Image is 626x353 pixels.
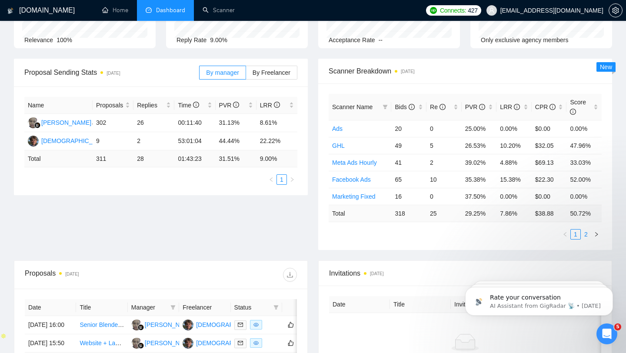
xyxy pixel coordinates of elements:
[581,229,591,240] li: 2
[25,316,76,334] td: [DATE] 16:00
[288,340,294,346] span: like
[41,118,91,127] div: [PERSON_NAME]
[273,305,279,310] span: filter
[391,154,426,171] td: 41
[76,299,127,316] th: Title
[146,7,152,13] span: dashboard
[274,102,280,108] span: info-circle
[532,120,567,137] td: $0.00
[156,7,185,14] span: Dashboard
[609,7,623,14] a: setting
[426,137,462,154] td: 5
[462,171,497,188] td: 35.38%
[80,321,296,328] a: Senior Blender (3D) Advisor — Workflow Audit, Validation & Knowledge Transfer
[566,188,602,205] td: 0.00%
[233,102,239,108] span: info-circle
[25,299,76,316] th: Date
[183,338,193,349] img: CT
[532,137,567,154] td: $32.05
[566,205,602,222] td: 50.72 %
[65,272,79,276] time: [DATE]
[178,102,199,109] span: Time
[266,174,276,185] button: left
[266,174,276,185] li: Previous Page
[535,103,556,110] span: CPR
[283,268,297,282] button: download
[145,338,195,348] div: [PERSON_NAME]
[7,4,13,18] img: logo
[570,99,586,115] span: Score
[206,69,239,76] span: By manager
[269,177,274,182] span: left
[145,320,195,330] div: [PERSON_NAME]
[332,176,371,183] a: Facebook Ads
[286,338,296,348] button: like
[332,193,376,200] a: Marketing Fixed
[138,343,144,349] img: gigradar-bm.png
[426,120,462,137] td: 0
[596,323,617,344] iframe: Intercom live chat
[41,136,160,146] div: [DEMOGRAPHIC_DATA][PERSON_NAME]
[24,67,199,78] span: Proposal Sending Stats
[137,100,164,110] span: Replies
[563,232,568,237] span: left
[489,7,495,13] span: user
[28,119,91,126] a: HY[PERSON_NAME]
[452,269,626,330] iframe: Intercom notifications message
[440,104,446,110] span: info-circle
[329,205,391,222] td: Total
[462,120,497,137] td: 25.00%
[28,136,39,147] img: CT
[591,229,602,240] li: Next Page
[25,334,76,353] td: [DATE] 15:50
[93,97,133,114] th: Proposals
[560,229,570,240] button: left
[76,316,127,334] td: Senior Blender (3D) Advisor — Workflow Audit, Validation & Knowledge Transfer
[462,154,497,171] td: 39.02%
[183,339,314,346] a: CT[DEMOGRAPHIC_DATA][PERSON_NAME]
[532,171,567,188] td: $22.30
[24,97,93,114] th: Name
[430,7,437,14] img: upwork-logo.png
[440,6,466,15] span: Connects:
[131,339,195,346] a: HY[PERSON_NAME]
[462,137,497,154] td: 26.53%
[287,174,297,185] li: Next Page
[272,301,280,314] span: filter
[332,103,373,110] span: Scanner Name
[379,37,383,43] span: --
[609,3,623,17] button: setting
[571,230,580,239] a: 1
[496,137,532,154] td: 10.20%
[253,69,290,76] span: By Freelancer
[391,171,426,188] td: 65
[76,334,127,353] td: Website + Landing Page + GoHighLevel CRM Setup & Automation for Hair Transplant Consultancy
[581,230,591,239] a: 2
[253,340,259,346] span: eye
[131,320,142,330] img: HY
[286,320,296,330] button: like
[532,205,567,222] td: $ 38.88
[133,132,174,150] td: 2
[196,338,314,348] div: [DEMOGRAPHIC_DATA][PERSON_NAME]
[25,268,161,282] div: Proposals
[496,205,532,222] td: 7.86 %
[28,117,39,128] img: HY
[594,232,599,237] span: right
[383,104,388,110] span: filter
[96,100,123,110] span: Proposals
[34,122,40,128] img: gigradar-bm.png
[0,333,7,339] img: Apollo
[370,271,383,276] time: [DATE]
[329,268,601,279] span: Invitations
[329,66,602,77] span: Scanner Breakdown
[600,63,612,70] span: New
[614,323,621,330] span: 5
[276,174,287,185] li: 1
[532,154,567,171] td: $69.13
[462,188,497,205] td: 37.50%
